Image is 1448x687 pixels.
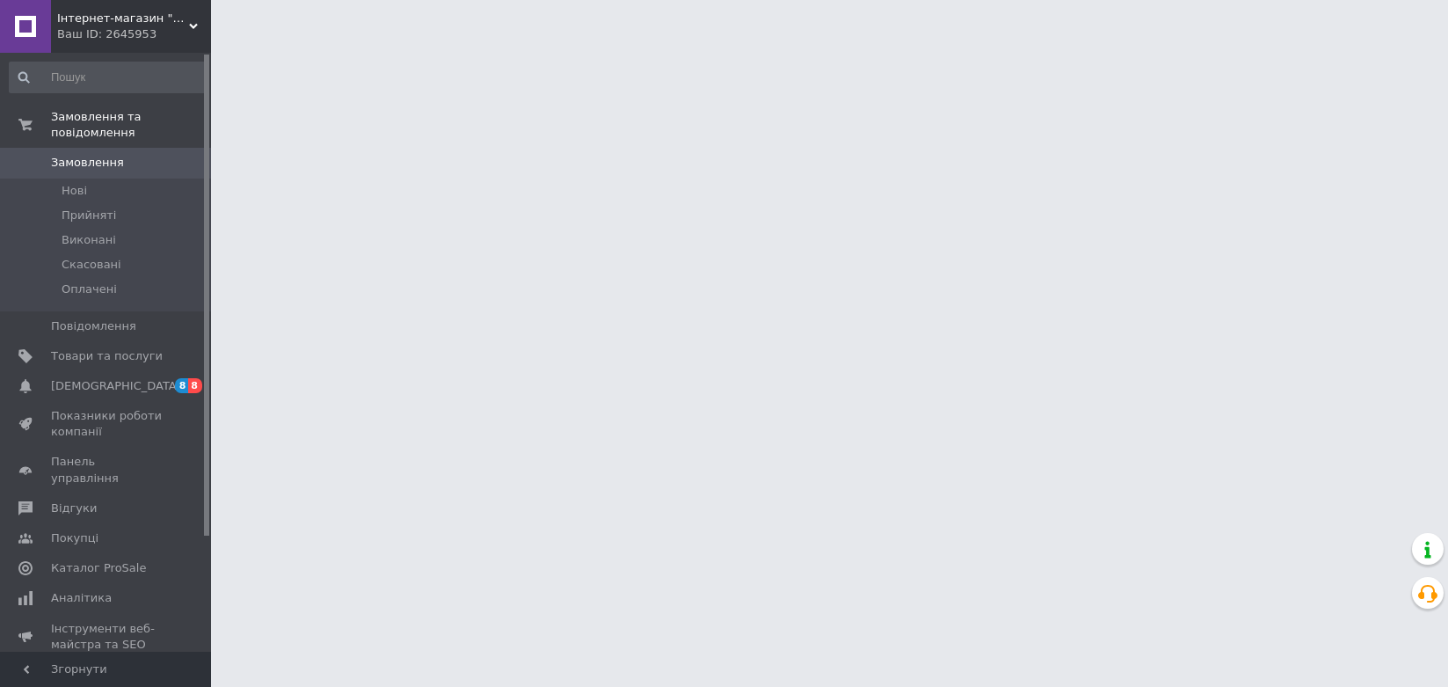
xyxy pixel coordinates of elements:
[51,454,163,486] span: Панель управління
[62,232,116,248] span: Виконані
[51,560,146,576] span: Каталог ProSale
[51,590,112,606] span: Аналітика
[51,530,98,546] span: Покупці
[57,11,189,26] span: Інтернет-магазин "Налітай"
[51,318,136,334] span: Повідомлення
[51,408,163,440] span: Показники роботи компанії
[9,62,207,93] input: Пошук
[62,183,87,199] span: Нові
[51,348,163,364] span: Товари та послуги
[62,257,121,273] span: Скасовані
[51,621,163,653] span: Інструменти веб-майстра та SEO
[188,378,202,393] span: 8
[51,109,211,141] span: Замовлення та повідомлення
[51,155,124,171] span: Замовлення
[175,378,189,393] span: 8
[62,208,116,223] span: Прийняті
[57,26,211,42] div: Ваш ID: 2645953
[51,501,97,516] span: Відгуки
[62,281,117,297] span: Оплачені
[51,378,181,394] span: [DEMOGRAPHIC_DATA]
